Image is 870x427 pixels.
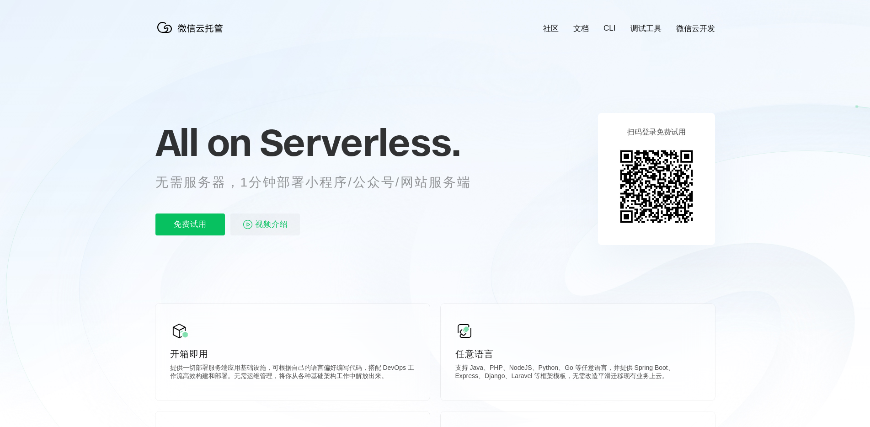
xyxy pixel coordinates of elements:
[676,23,715,34] a: 微信云开发
[603,24,615,33] a: CLI
[630,23,662,34] a: 调试工具
[260,119,460,165] span: Serverless.
[242,219,253,230] img: video_play.svg
[455,364,700,382] p: 支持 Java、PHP、NodeJS、Python、Go 等任意语言，并提供 Spring Boot、Express、Django、Laravel 等框架模板，无需改造平滑迁移现有业务上云。
[543,23,559,34] a: 社区
[170,347,415,360] p: 开箱即用
[455,347,700,360] p: 任意语言
[155,213,225,235] p: 免费试用
[155,18,229,37] img: 微信云托管
[155,119,251,165] span: All on
[170,364,415,382] p: 提供一切部署服务端应用基础设施，可根据自己的语言偏好编写代码，搭配 DevOps 工作流高效构建和部署。无需运维管理，将你从各种基础架构工作中解放出来。
[155,30,229,38] a: 微信云托管
[155,173,488,192] p: 无需服务器，1分钟部署小程序/公众号/网站服务端
[627,128,686,137] p: 扫码登录免费试用
[255,213,288,235] span: 视频介绍
[573,23,589,34] a: 文档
